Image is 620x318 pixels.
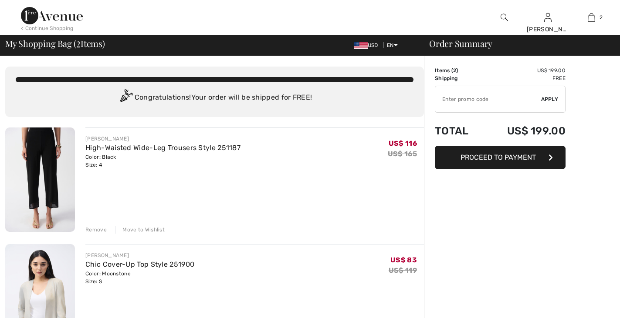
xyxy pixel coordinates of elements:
[570,12,613,23] a: 2
[85,251,194,259] div: [PERSON_NAME]
[435,67,483,74] td: Items ( )
[483,67,566,74] td: US$ 199.00
[85,144,241,152] a: High-Waisted Wide-Leg Trousers Style 251187
[600,13,603,21] span: 2
[85,226,107,234] div: Remove
[21,24,74,32] div: < Continue Shopping
[501,12,508,23] img: search the website
[483,74,566,82] td: Free
[16,89,413,107] div: Congratulations! Your order will be shipped for FREE!
[117,89,135,107] img: Congratulation2.svg
[85,260,194,268] a: Chic Cover-Up Top Style 251900
[541,95,559,103] span: Apply
[544,13,552,21] a: Sign In
[387,42,398,48] span: EN
[388,150,417,158] s: US$ 165
[483,116,566,146] td: US$ 199.00
[389,266,417,274] s: US$ 119
[461,153,536,161] span: Proceed to Payment
[453,67,456,74] span: 2
[85,270,194,285] div: Color: Moonstone Size: S
[527,25,569,34] div: [PERSON_NAME]
[419,39,615,48] div: Order Summary
[5,39,105,48] span: My Shopping Bag ( Items)
[390,256,417,264] span: US$ 83
[85,153,241,169] div: Color: Black Size: 4
[21,7,83,24] img: 1ère Avenue
[435,116,483,146] td: Total
[435,86,541,112] input: Promo code
[435,146,566,169] button: Proceed to Payment
[544,12,552,23] img: My Info
[588,12,595,23] img: My Bag
[76,37,81,48] span: 2
[85,135,241,143] div: [PERSON_NAME]
[115,226,165,234] div: Move to Wishlist
[354,42,368,49] img: US Dollar
[5,127,75,232] img: High-Waisted Wide-Leg Trousers Style 251187
[354,42,382,48] span: USD
[389,139,417,147] span: US$ 116
[435,74,483,82] td: Shipping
